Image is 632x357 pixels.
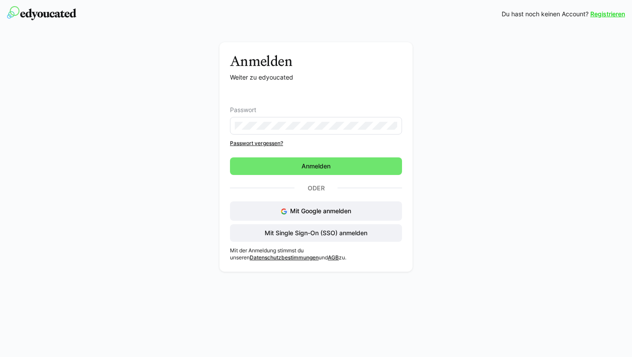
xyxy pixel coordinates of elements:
h3: Anmelden [230,53,402,69]
a: AGB [328,254,339,261]
span: Anmelden [300,162,332,171]
span: Mit Single Sign-On (SSO) anmelden [263,229,369,237]
button: Mit Google anmelden [230,201,402,221]
span: Mit Google anmelden [290,207,351,215]
a: Registrieren [590,10,625,18]
a: Datenschutzbestimmungen [250,254,319,261]
span: Du hast noch keinen Account? [502,10,589,18]
span: Passwort [230,106,256,113]
img: edyoucated [7,6,76,20]
a: Passwort vergessen? [230,140,402,147]
button: Mit Single Sign-On (SSO) anmelden [230,224,402,242]
p: Mit der Anmeldung stimmst du unseren und zu. [230,247,402,261]
p: Weiter zu edyoucated [230,73,402,82]
button: Anmelden [230,157,402,175]
p: Oder [294,182,338,194]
